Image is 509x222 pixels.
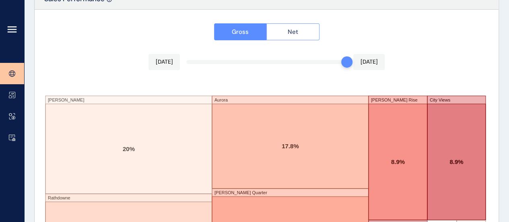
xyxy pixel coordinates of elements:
span: Gross [232,28,249,36]
p: [DATE] [361,58,378,66]
p: [DATE] [155,58,173,66]
button: Gross [214,23,267,40]
button: Net [266,23,319,40]
span: Net [288,28,298,36]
